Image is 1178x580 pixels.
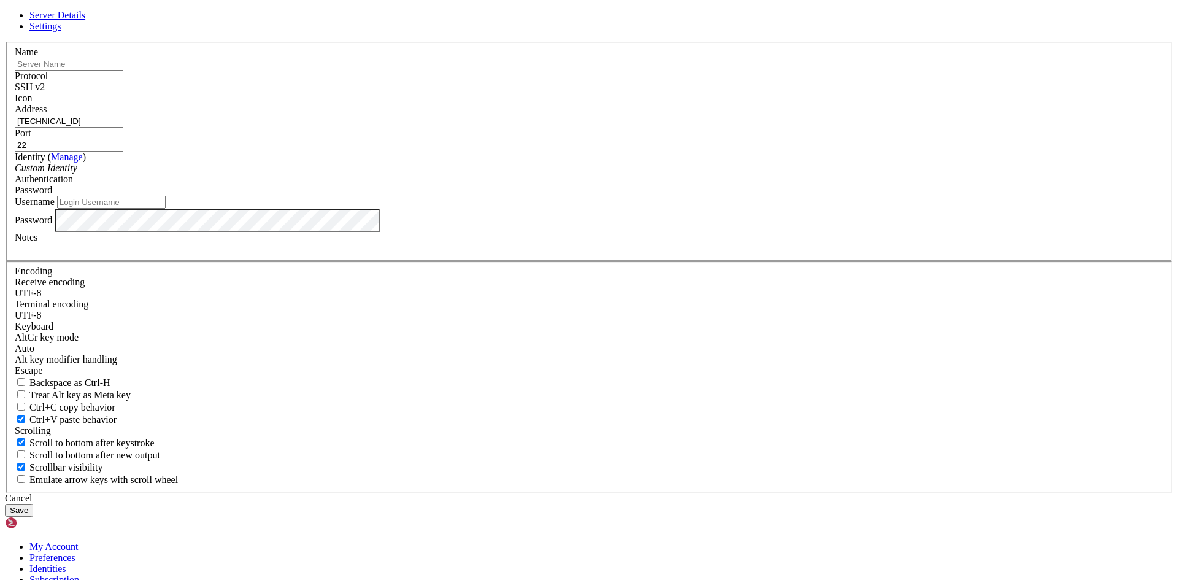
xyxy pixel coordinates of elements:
span: Password [15,185,52,195]
label: Whether the Alt key acts as a Meta key or as a distinct Alt key. [15,390,131,400]
a: Server Details [29,10,85,20]
label: Port [15,128,31,138]
input: Scrollbar visibility [17,463,25,471]
label: If true, the backspace should send BS ('\x08', aka ^H). Otherwise the backspace key should send '... [15,377,110,388]
label: The default terminal encoding. ISO-2022 enables character map translations (like graphics maps). ... [15,299,88,309]
label: Scroll to bottom after new output. [15,450,160,460]
i: Custom Identity [15,163,77,173]
label: Name [15,47,38,57]
input: Host Name or IP [15,115,123,128]
span: Treat Alt key as Meta key [29,390,131,400]
a: Preferences [29,552,75,563]
a: Identities [29,563,66,574]
span: Ctrl+C copy behavior [29,402,115,412]
label: Authentication [15,174,73,184]
span: Backspace as Ctrl-H [29,377,110,388]
img: Shellngn [5,517,75,529]
div: Auto [15,343,1163,354]
span: Auto [15,343,34,354]
div: Escape [15,365,1163,376]
label: Ctrl-C copies if true, send ^C to host if false. Ctrl-Shift-C sends ^C to host if true, copies if... [15,402,115,412]
a: Manage [51,152,83,162]
a: My Account [29,541,79,552]
a: Settings [29,21,61,31]
span: UTF-8 [15,288,42,298]
span: Scrollbar visibility [29,462,103,473]
label: Controls how the Alt key is handled. Escape: Send an ESC prefix. 8-Bit: Add 128 to the typed char... [15,354,117,365]
label: Scrolling [15,425,51,436]
input: Backspace as Ctrl-H [17,378,25,386]
div: Cancel [5,493,1173,504]
label: Set the expected encoding for data received from the host. If the encodings do not match, visual ... [15,277,85,287]
input: Scroll to bottom after new output [17,450,25,458]
input: Scroll to bottom after keystroke [17,438,25,446]
span: Scroll to bottom after new output [29,450,160,460]
label: Ctrl+V pastes if true, sends ^V to host if false. Ctrl+Shift+V sends ^V to host if true, pastes i... [15,414,117,425]
label: Keyboard [15,321,53,331]
span: Scroll to bottom after keystroke [29,438,155,448]
input: Server Name [15,58,123,71]
input: Emulate arrow keys with scroll wheel [17,475,25,483]
label: Set the expected encoding for data received from the host. If the encodings do not match, visual ... [15,332,79,342]
input: Login Username [57,196,166,209]
span: Ctrl+V paste behavior [29,414,117,425]
button: Save [5,504,33,517]
label: Icon [15,93,32,103]
label: When using the alternative screen buffer, and DECCKM (Application Cursor Keys) is active, mouse w... [15,474,178,485]
span: SSH v2 [15,82,45,92]
span: ( ) [48,152,86,162]
div: UTF-8 [15,288,1163,299]
div: SSH v2 [15,82,1163,93]
span: Escape [15,365,42,376]
label: Notes [15,232,37,242]
span: Emulate arrow keys with scroll wheel [29,474,178,485]
input: Ctrl+V paste behavior [17,415,25,423]
label: Address [15,104,47,114]
label: Identity [15,152,86,162]
span: UTF-8 [15,310,42,320]
label: Encoding [15,266,52,276]
div: UTF-8 [15,310,1163,321]
label: Username [15,196,55,207]
label: Password [15,214,52,225]
label: The vertical scrollbar mode. [15,462,103,473]
input: Port Number [15,139,123,152]
div: Password [15,185,1163,196]
input: Ctrl+C copy behavior [17,403,25,411]
input: Treat Alt key as Meta key [17,390,25,398]
label: Whether to scroll to the bottom on any keystroke. [15,438,155,448]
div: Custom Identity [15,163,1163,174]
label: Protocol [15,71,48,81]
